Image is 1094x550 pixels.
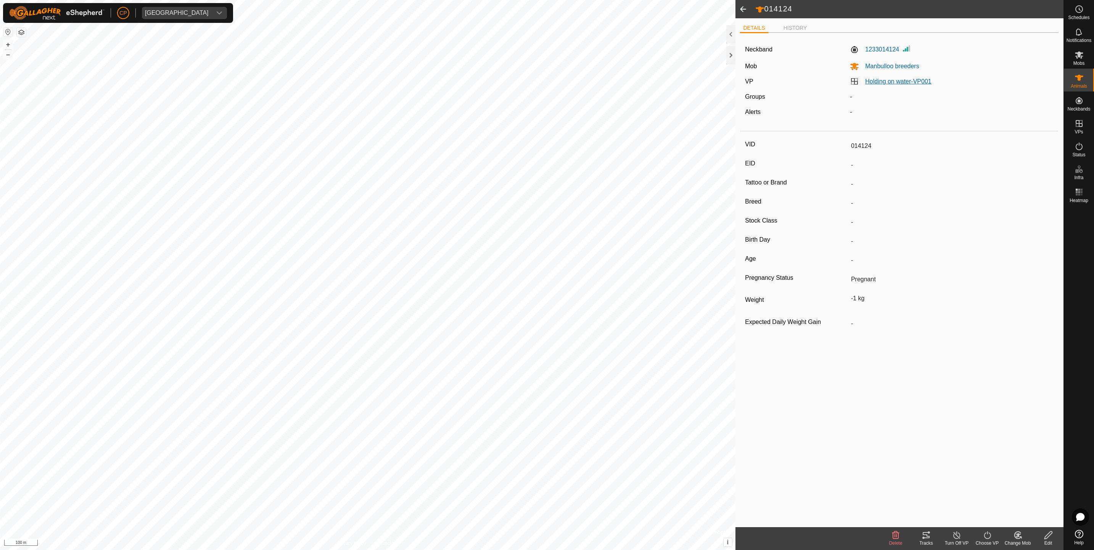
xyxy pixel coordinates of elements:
label: Weight [745,292,848,308]
label: Birth Day [745,235,848,245]
label: 1233014124 [850,45,899,54]
label: Expected Daily Weight Gain [745,317,848,327]
span: Help [1074,540,1084,545]
span: Manbulloo breeders [859,63,919,69]
a: Help [1064,527,1094,548]
span: i [727,539,728,545]
label: EID [745,159,848,168]
li: HISTORY [780,24,810,32]
button: + [3,40,13,49]
span: Mobs [1073,61,1084,66]
div: Tracks [911,540,941,547]
img: Signal strength [902,44,911,53]
li: DETAILS [740,24,768,33]
div: Choose VP [972,540,1002,547]
label: Alerts [745,109,761,115]
label: VID [745,140,848,149]
h2: 014124 [755,4,1063,14]
div: - [847,92,1057,101]
div: Edit [1033,540,1063,547]
label: VP [745,78,753,85]
label: Groups [745,93,765,100]
label: Mob [745,63,757,69]
label: Stock Class [745,216,848,226]
label: Tattoo or Brand [745,178,848,188]
span: Notifications [1067,38,1091,43]
span: Infra [1074,175,1083,180]
a: Holding on water-VP001 [865,78,931,85]
label: Pregnancy Status [745,273,848,283]
span: CP [119,9,127,17]
div: Turn Off VP [941,540,972,547]
span: Neckbands [1067,107,1090,111]
span: Animals [1071,84,1087,88]
span: Schedules [1068,15,1089,20]
span: Delete [889,540,903,546]
button: i [724,538,732,547]
div: Change Mob [1002,540,1033,547]
span: Heatmap [1070,198,1088,203]
img: Gallagher Logo [9,6,105,20]
button: Map Layers [17,28,26,37]
a: Contact Us [375,540,397,547]
div: [GEOGRAPHIC_DATA] [145,10,209,16]
span: Manbulloo Station [142,7,212,19]
label: Age [745,254,848,264]
label: Breed [745,197,848,207]
label: Neckband [745,45,772,54]
button: – [3,50,13,59]
div: dropdown trigger [212,7,227,19]
a: Privacy Policy [338,540,366,547]
span: VPs [1075,130,1083,134]
span: Status [1072,152,1085,157]
button: Reset Map [3,27,13,37]
div: - [847,107,1057,117]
